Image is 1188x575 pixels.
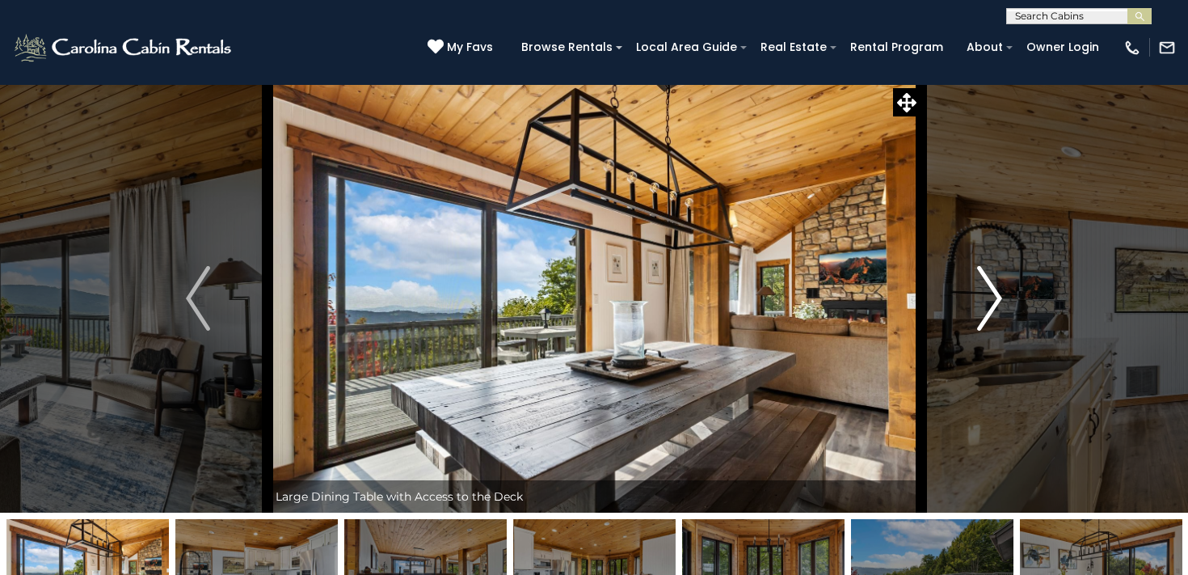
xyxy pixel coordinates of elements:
[842,35,951,60] a: Rental Program
[513,35,621,60] a: Browse Rentals
[1018,35,1107,60] a: Owner Login
[12,32,236,64] img: White-1-2.png
[1123,39,1141,57] img: phone-regular-white.png
[129,84,268,513] button: Previous
[268,480,921,513] div: Large Dining Table with Access to the Deck
[628,35,745,60] a: Local Area Guide
[978,266,1002,331] img: arrow
[1158,39,1176,57] img: mail-regular-white.png
[958,35,1011,60] a: About
[428,39,497,57] a: My Favs
[920,84,1059,513] button: Next
[447,39,493,56] span: My Favs
[186,266,210,331] img: arrow
[752,35,835,60] a: Real Estate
